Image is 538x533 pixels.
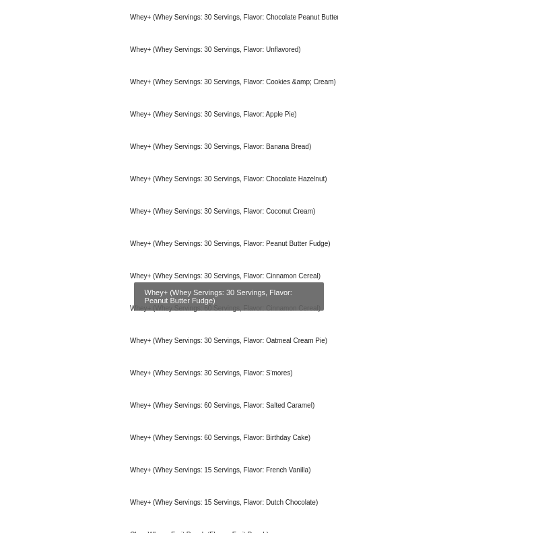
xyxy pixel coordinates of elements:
div: Whey+ (Whey Servings: 30 Servings, Flavor: Cookies &amp; Cream) [119,66,338,98]
div: Whey+ (Whey Servings: 30 Servings, Flavor: Banana Bread) [119,131,338,163]
div: Whey+ (Whey Servings: 30 Servings, Flavor: Chocolate Hazelnut) [119,163,338,195]
div: Whey+ (Whey Servings: 30 Servings, Flavor: S'mores) [119,357,338,389]
div: Whey+ (Whey Servings: 30 Servings, Flavor: Peanut Butter Fudge) [119,228,338,260]
div: Whey+ (Whey Servings: 30 Servings, Flavor: Oatmeal Cream Pie) [119,325,338,357]
div: Whey+ (Whey Servings: 60 Servings, Flavor: Birthday Cake) [119,422,338,454]
div: Whey+ (Whey Servings: 60 Servings, Flavor: Salted Caramel) [119,389,338,422]
div: Whey+ (Whey Servings: 15 Servings, Flavor: Dutch Chocolate) [119,487,338,519]
div: Whey+ (Whey Servings: 60 Servings, Flavor: Cinnamon Cereal) [119,292,338,325]
div: Whey+ (Whey Servings: 30 Servings, Flavor: Unflavored) [119,34,338,66]
div: Whey+ (Whey Servings: 30 Servings, Flavor: Cinnamon Cereal) [119,260,338,292]
div: Whey+ (Whey Servings: 15 Servings, Flavor: French Vanilla) [119,454,338,487]
div: Whey+ (Whey Servings: 30 Servings, Flavor: Apple Pie) [119,98,338,131]
div: Whey+ (Whey Servings: 30 Servings, Flavor: Coconut Cream) [119,195,338,228]
div: Whey+ (Whey Servings: 30 Servings, Flavor: Chocolate Peanut Butter) [119,1,338,34]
